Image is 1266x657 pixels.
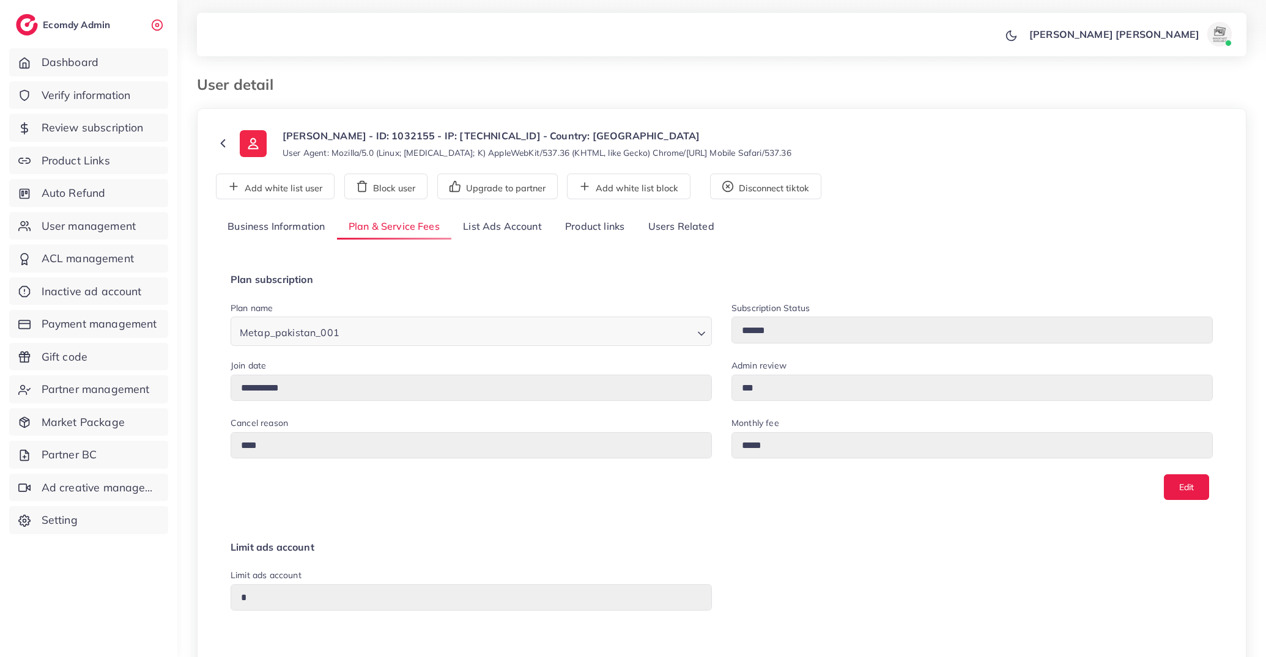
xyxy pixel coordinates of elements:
[9,147,168,175] a: Product Links
[43,19,113,31] h2: Ecomdy Admin
[42,120,144,136] span: Review subscription
[283,147,791,159] small: User Agent: Mozilla/5.0 (Linux; [MEDICAL_DATA]; K) AppleWebKit/537.36 (KHTML, like Gecko) Chrome/...
[731,302,810,314] label: Subscription Status
[9,114,168,142] a: Review subscription
[343,321,692,342] input: Search for option
[42,87,131,103] span: Verify information
[9,212,168,240] a: User management
[216,214,337,240] a: Business Information
[9,506,168,534] a: Setting
[9,441,168,469] a: Partner BC
[9,375,168,403] a: Partner management
[9,179,168,207] a: Auto Refund
[9,81,168,109] a: Verify information
[231,274,1213,285] h4: Plan subscription
[1029,27,1199,42] p: [PERSON_NAME] [PERSON_NAME]
[197,76,283,94] h3: User detail
[42,251,134,266] span: ACL management
[9,408,168,436] a: Market Package
[231,317,712,345] div: Search for option
[731,417,779,429] label: Monthly fee
[42,414,125,430] span: Market Package
[42,153,110,169] span: Product Links
[9,277,168,306] a: Inactive ad account
[42,480,159,496] span: Ad creative management
[553,214,636,240] a: Product links
[231,541,1213,553] h4: Limit ads account
[16,14,38,35] img: logo
[451,214,553,240] a: List Ads Account
[9,310,168,338] a: Payment management
[1023,22,1237,46] a: [PERSON_NAME] [PERSON_NAME]avatar
[437,174,558,199] button: Upgrade to partner
[344,174,428,199] button: Block user
[42,381,150,397] span: Partner management
[42,284,142,299] span: Inactive ad account
[710,174,821,199] button: Disconnect tiktok
[231,569,302,581] label: Limit ads account
[237,324,342,342] span: Metap_pakistan_001
[42,218,136,234] span: User management
[231,359,266,372] label: Join date
[283,128,791,143] p: [PERSON_NAME] - ID: 1032155 - IP: [TECHNICAL_ID] - Country: [GEOGRAPHIC_DATA]
[231,417,288,429] label: Cancel reason
[42,447,97,463] span: Partner BC
[231,302,273,314] label: Plan name
[1207,22,1232,46] img: avatar
[240,130,267,157] img: ic-user-info.36bf1079.svg
[9,244,168,273] a: ACL management
[636,214,725,240] a: Users Related
[42,512,78,528] span: Setting
[42,54,98,70] span: Dashboard
[42,349,87,365] span: Gift code
[9,474,168,502] a: Ad creative management
[42,185,106,201] span: Auto Refund
[9,343,168,371] a: Gift code
[9,48,168,76] a: Dashboard
[16,14,113,35] a: logoEcomdy Admin
[216,174,335,199] button: Add white list user
[337,214,451,240] a: Plan & Service Fees
[567,174,690,199] button: Add white list block
[1164,474,1209,499] button: Edit
[42,316,157,332] span: Payment management
[731,359,787,372] label: Admin review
